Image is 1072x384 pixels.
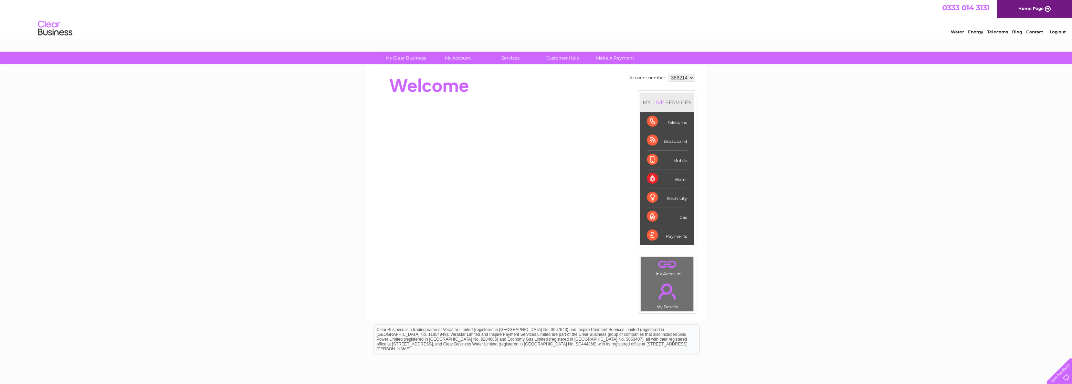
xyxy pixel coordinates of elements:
a: Energy [968,29,983,34]
td: Account number [628,72,667,84]
a: Telecoms [987,29,1008,34]
div: Payments [647,226,687,245]
a: 0333 014 3131 [942,3,990,12]
a: Make A Payment [587,52,643,64]
a: Log out [1049,29,1065,34]
a: Contact [1026,29,1043,34]
div: MY SERVICES [640,93,694,112]
div: Clear Business is a trading name of Verastar Limited (registered in [GEOGRAPHIC_DATA] No. 3667643... [374,4,699,33]
div: Water [647,169,687,188]
a: Blog [1012,29,1022,34]
a: My Account [430,52,486,64]
div: LIVE [651,99,665,106]
a: Customer Help [534,52,591,64]
a: Water [951,29,964,34]
a: Services [482,52,539,64]
td: My Details [640,278,694,311]
td: Link Account [640,256,694,278]
div: Broadband [647,131,687,150]
img: logo.png [38,18,73,39]
div: Mobile [647,150,687,169]
a: My Clear Business [377,52,434,64]
div: Telecoms [647,112,687,131]
a: . [642,258,692,270]
div: Gas [647,207,687,226]
a: . [642,279,692,303]
div: Electricity [647,188,687,207]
